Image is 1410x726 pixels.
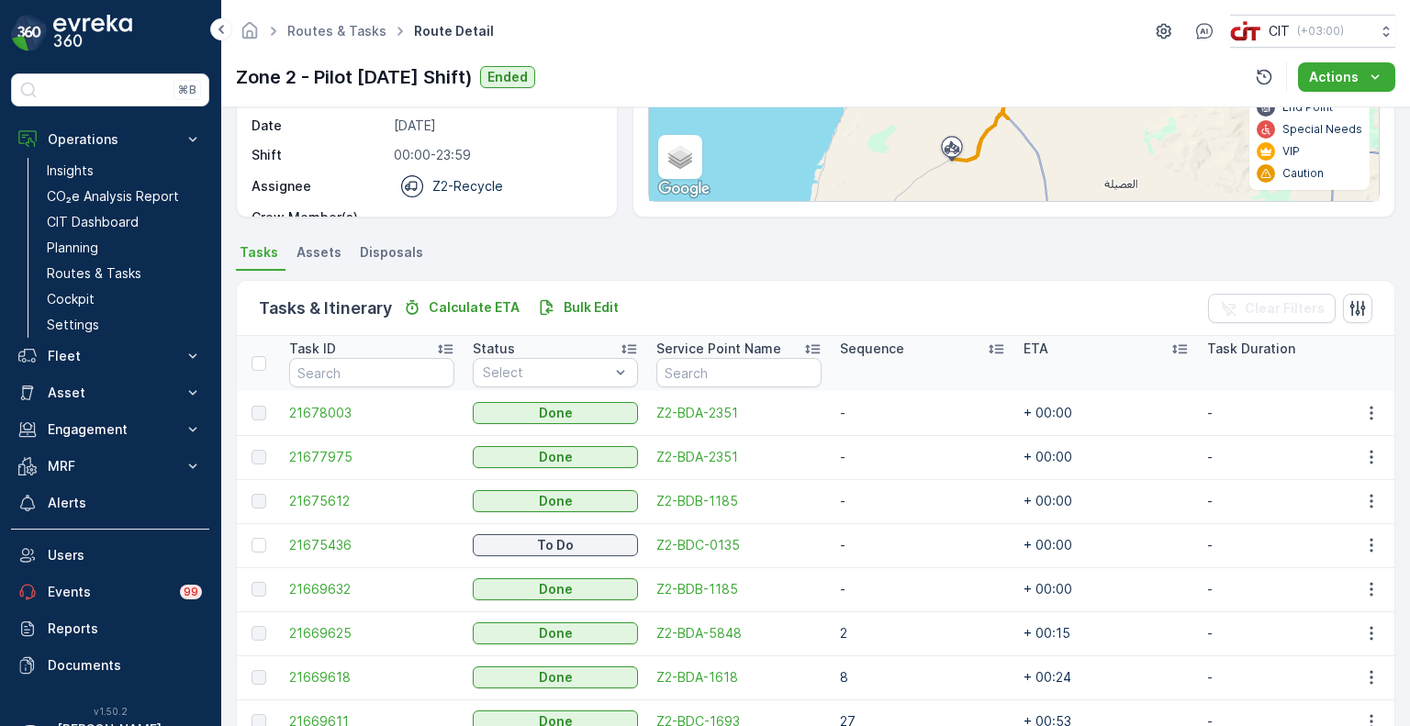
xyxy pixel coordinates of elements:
[252,538,266,553] div: Toggle Row Selected
[654,177,714,201] img: Google
[1282,122,1362,137] p: Special Needs
[39,209,209,235] a: CIT Dashboard
[429,298,520,317] p: Calculate ETA
[1282,144,1300,159] p: VIP
[1198,391,1382,435] td: -
[11,537,209,574] a: Users
[1309,68,1359,86] p: Actions
[240,243,278,262] span: Tasks
[289,448,454,466] a: 21677975
[1208,294,1336,323] button: Clear Filters
[1269,22,1290,40] p: CIT
[840,624,1005,642] p: 2
[656,448,822,466] a: Z2-BDA-2351
[1198,611,1382,655] td: -
[48,420,173,439] p: Engagement
[1297,24,1344,39] p: ( +03:00 )
[1014,391,1198,435] td: + 00:00
[48,384,173,402] p: Asset
[289,340,336,358] p: Task ID
[47,290,95,308] p: Cockpit
[39,261,209,286] a: Routes & Tasks
[840,668,1005,687] p: 8
[1198,567,1382,611] td: -
[236,63,473,91] p: Zone 2 - Pilot [DATE] Shift)
[473,402,638,424] button: Done
[240,28,260,43] a: Homepage
[252,146,386,164] p: Shift
[39,184,209,209] a: CO₂e Analysis Report
[539,624,573,642] p: Done
[47,213,139,231] p: CIT Dashboard
[394,208,597,227] p: -
[831,523,1014,567] td: -
[831,435,1014,479] td: -
[287,23,386,39] a: Routes & Tasks
[47,239,98,257] p: Planning
[483,363,610,382] p: Select
[1014,655,1198,699] td: + 00:24
[539,404,573,422] p: Done
[289,404,454,422] a: 21678003
[656,358,822,387] input: Search
[394,146,597,164] p: 00:00-23:59
[11,411,209,448] button: Engagement
[656,580,822,598] a: Z2-BDB-1185
[289,624,454,642] a: 21669625
[656,536,822,554] a: Z2-BDC-0135
[1014,479,1198,523] td: + 00:00
[289,536,454,554] a: 21675436
[473,534,638,556] button: To Do
[252,494,266,508] div: Toggle Row Selected
[396,296,527,318] button: Calculate ETA
[1024,340,1048,358] p: ETA
[473,622,638,644] button: Done
[1198,655,1382,699] td: -
[39,235,209,261] a: Planning
[289,492,454,510] a: 21675612
[48,656,202,675] p: Documents
[11,574,209,610] a: Events99
[11,15,48,51] img: logo
[394,117,597,135] p: [DATE]
[297,243,341,262] span: Assets
[656,492,822,510] a: Z2-BDB-1185
[473,446,638,468] button: Done
[660,137,700,177] a: Layers
[39,312,209,338] a: Settings
[531,296,626,318] button: Bulk Edit
[48,494,202,512] p: Alerts
[831,391,1014,435] td: -
[289,668,454,687] a: 21669618
[259,296,392,321] p: Tasks & Itinerary
[11,647,209,684] a: Documents
[48,347,173,365] p: Fleet
[252,582,266,597] div: Toggle Row Selected
[539,492,573,510] p: Done
[11,610,209,647] a: Reports
[11,706,209,717] span: v 1.50.2
[473,578,638,600] button: Done
[48,583,169,601] p: Events
[1014,611,1198,655] td: + 00:15
[473,340,515,358] p: Status
[48,457,173,475] p: MRF
[252,117,386,135] p: Date
[1207,340,1295,358] p: Task Duration
[11,448,209,485] button: MRF
[473,666,638,688] button: Done
[539,668,573,687] p: Done
[184,585,198,599] p: 99
[11,338,209,374] button: Fleet
[1282,100,1333,115] p: End Point
[47,162,94,180] p: Insights
[487,68,528,86] p: Ended
[47,316,99,334] p: Settings
[410,22,498,40] span: Route Detail
[1198,435,1382,479] td: -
